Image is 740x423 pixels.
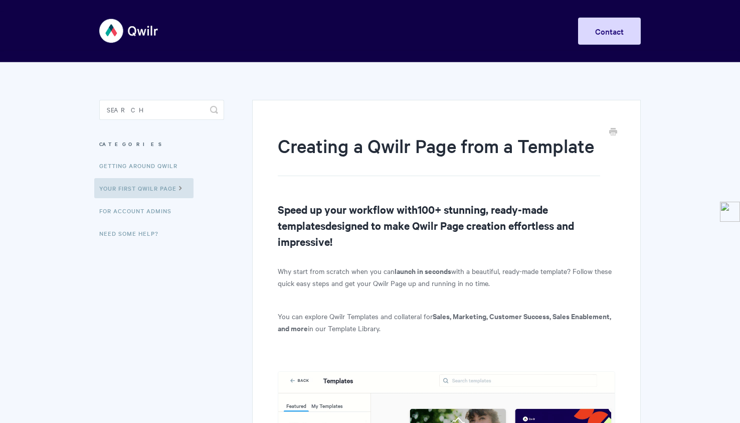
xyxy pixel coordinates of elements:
[720,202,740,222] img: logo.png
[278,311,611,333] b: Sales, Marketing, Customer Success, Sales Enablement, and more
[609,127,617,138] a: Print this Article
[578,18,641,45] a: Contact
[99,135,224,153] h3: Categories
[99,100,224,120] input: Search
[278,265,615,289] p: Why start from scratch when you can with a beautiful, ready-made template? Follow these quick eas...
[94,178,194,198] a: Your First Qwilr Page
[99,156,185,176] a: Getting Around Qwilr
[99,12,159,50] img: Qwilr Help Center
[99,201,179,221] a: For Account Admins
[278,133,600,176] h1: Creating a Qwilr Page from a Template
[99,223,166,243] a: Need Some Help?
[278,310,615,334] p: You can explore Qwilr Templates and collateral for in our Template Library.
[395,265,451,276] strong: launch in seconds
[278,201,615,249] h2: Speed up your workflow with designed to make Qwilr Page creation effortless and impressive!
